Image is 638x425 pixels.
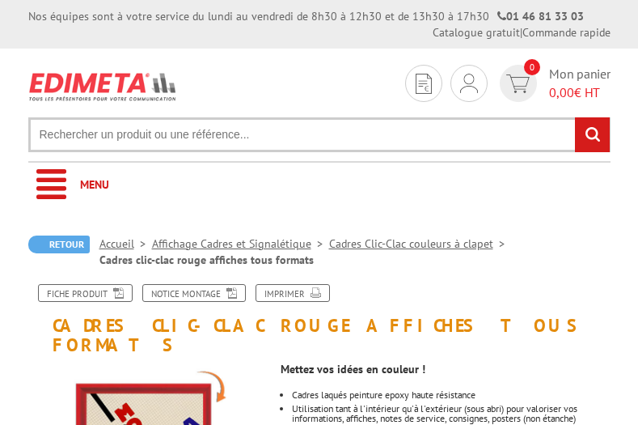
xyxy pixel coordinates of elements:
[497,9,584,23] strong: 01 46 81 33 03
[460,74,478,93] img: devis rapide
[28,236,90,253] a: Retour
[506,74,530,93] img: devis rapide
[549,65,611,102] span: Mon panier
[152,236,329,251] a: Affichage Cadres et Signalétique
[292,404,611,423] li: Utilisation tant à l'intérieur qu'à l'extérieur (sous abri) pour valoriser vos informations, affi...
[496,65,611,102] a: devis rapide 0 Mon panier 0,00€ HT
[524,59,540,75] span: 0
[575,117,610,152] input: rechercher
[281,364,611,374] p: Mettez vos idées en couleur !
[142,284,246,302] a: Notice Montage
[28,163,611,207] a: Menu
[99,252,314,268] li: Cadres clic-clac rouge affiches tous formats
[549,84,574,100] span: 0,00
[28,117,611,152] input: Rechercher un produit ou une référence...
[99,236,152,251] a: Accueil
[256,284,330,302] a: Imprimer
[433,24,611,40] div: |
[38,284,133,302] a: Fiche produit
[522,25,611,40] a: Commande rapide
[28,65,178,108] img: Edimeta
[329,236,511,251] a: Cadres Clic-Clac couleurs à clapet
[549,83,611,102] span: € HT
[80,177,109,192] span: Menu
[433,25,520,40] a: Catalogue gratuit
[16,284,623,355] h1: Cadres clic-clac rouge affiches tous formats
[28,8,584,24] div: Nos équipes sont à votre service du lundi au vendredi de 8h30 à 12h30 et de 13h30 à 17h30
[292,390,611,400] li: Cadres laqués peinture epoxy haute résistance
[416,74,432,94] img: devis rapide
